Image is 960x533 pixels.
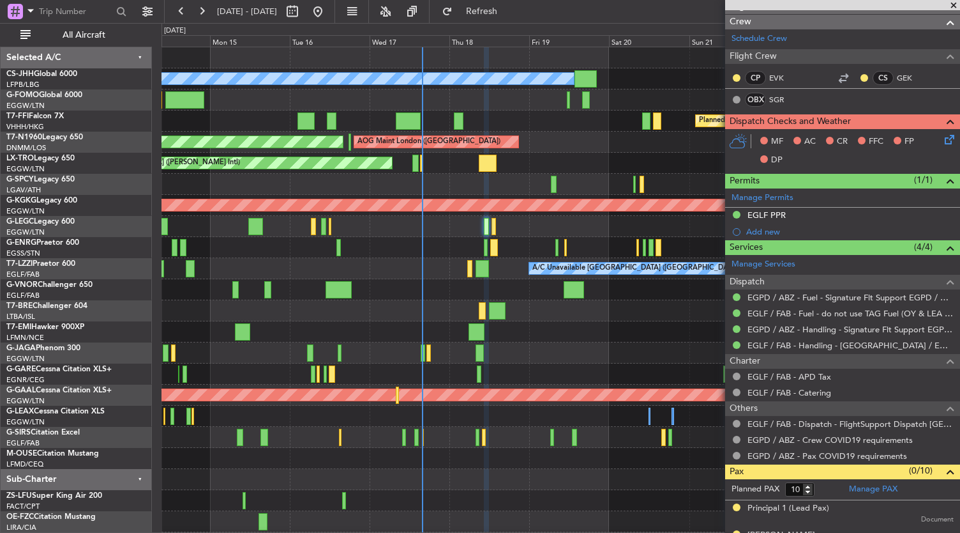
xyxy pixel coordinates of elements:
[6,366,112,373] a: G-GARECessna Citation XLS+
[731,33,787,45] a: Schedule Crew
[210,35,290,47] div: Mon 15
[747,340,954,351] a: EGLF / FAB - Handling - [GEOGRAPHIC_DATA] / EGLF / FAB
[747,502,829,515] div: Principal 1 (Lead Pax)
[529,35,609,47] div: Fri 19
[914,173,933,187] span: (1/1)
[771,154,783,167] span: DP
[6,176,75,183] a: G-SPCYLegacy 650
[6,239,36,247] span: G-ENRG
[6,302,33,310] span: T7-BRE
[6,228,45,237] a: EGGW/LTN
[6,375,45,385] a: EGNR/CEG
[747,292,954,303] a: EGPD / ABZ - Fuel - Signature Flt Support EGPD / ABZ
[6,218,75,226] a: G-LEGCLegacy 600
[6,164,45,174] a: EGGW/LTN
[6,523,36,532] a: LIRA/CIA
[730,465,744,479] span: Pax
[6,281,38,289] span: G-VNOR
[6,429,31,436] span: G-SIRS
[6,408,34,415] span: G-LEAX
[6,408,105,415] a: G-LEAXCessna Citation XLS
[873,71,894,85] div: CS
[6,239,79,247] a: G-ENRGPraetor 600
[6,354,45,364] a: EGGW/LTN
[869,135,883,148] span: FFC
[357,132,500,151] div: AOG Maint London ([GEOGRAPHIC_DATA])
[6,502,40,511] a: FACT/CPT
[6,260,33,268] span: T7-LZZI
[6,387,112,394] a: G-GAALCessna Citation XLS+
[6,70,77,78] a: CS-JHHGlobal 6000
[904,135,914,148] span: FP
[747,435,913,445] a: EGPD / ABZ - Crew COVID19 requirements
[747,387,831,398] a: EGLF / FAB - Catering
[747,308,954,319] a: EGLF / FAB - Fuel - do not use TAG Fuel (OY & LEA only) EGLF / FAB
[6,218,34,226] span: G-LEGC
[6,387,36,394] span: G-GAAL
[731,258,795,271] a: Manage Services
[449,35,529,47] div: Thu 18
[6,460,43,469] a: LFMD/CEQ
[6,197,77,205] a: G-KGKGLegacy 600
[730,401,758,416] span: Others
[6,249,40,258] a: EGSS/STN
[6,344,80,352] a: G-JAGAPhenom 300
[6,291,40,300] a: EGLF/FAB
[39,2,112,21] input: Trip Number
[6,70,34,78] span: CS-JHH
[731,483,779,496] label: Planned PAX
[731,192,793,205] a: Manage Permits
[730,240,763,255] span: Services
[6,396,45,406] a: EGGW/LTN
[455,7,509,16] span: Refresh
[6,185,41,195] a: LGAV/ATH
[730,114,851,129] span: Dispatch Checks and Weather
[609,35,689,47] div: Sat 20
[6,281,93,289] a: G-VNORChallenger 650
[6,513,96,521] a: OE-FZCCitation Mustang
[33,31,135,40] span: All Aircraft
[6,206,45,216] a: EGGW/LTN
[6,429,80,436] a: G-SIRSCitation Excel
[6,80,40,89] a: LFPB/LBG
[730,354,760,369] span: Charter
[532,259,740,278] div: A/C Unavailable [GEOGRAPHIC_DATA] ([GEOGRAPHIC_DATA])
[6,270,40,279] a: EGLF/FAB
[699,111,848,130] div: Planned Maint Tianjin ([GEOGRAPHIC_DATA])
[771,135,783,148] span: MF
[436,1,513,22] button: Refresh
[6,176,34,183] span: G-SPCY
[6,492,32,500] span: ZS-LFU
[130,35,209,47] div: Sun 14
[6,197,36,205] span: G-KGKG
[6,260,75,268] a: T7-LZZIPraetor 600
[6,438,40,448] a: EGLF/FAB
[730,275,765,290] span: Dispatch
[6,143,46,153] a: DNMM/LOS
[6,134,42,141] span: T7-N1960
[217,6,277,17] span: [DATE] - [DATE]
[747,324,954,335] a: EGPD / ABZ - Handling - Signature Flt Support EGPD / ABZ
[849,483,897,496] a: Manage PAX
[804,135,816,148] span: AC
[6,134,83,141] a: T7-N1960Legacy 650
[6,101,45,111] a: EGGW/LTN
[6,323,84,331] a: T7-EMIHawker 900XP
[730,174,760,189] span: Permits
[6,122,44,132] a: VHHH/HKG
[746,226,954,237] div: Add new
[370,35,449,47] div: Wed 17
[909,464,933,477] span: (0/10)
[6,112,29,120] span: T7-FFI
[730,49,777,64] span: Flight Crew
[6,155,34,162] span: LX-TRO
[730,15,751,29] span: Crew
[745,71,766,85] div: CP
[6,450,99,458] a: M-OUSECitation Mustang
[164,26,186,36] div: [DATE]
[6,513,34,521] span: OE-FZC
[769,72,798,84] a: EVK
[6,333,44,343] a: LFMN/NCE
[6,492,102,500] a: ZS-LFUSuper King Air 200
[6,366,36,373] span: G-GARE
